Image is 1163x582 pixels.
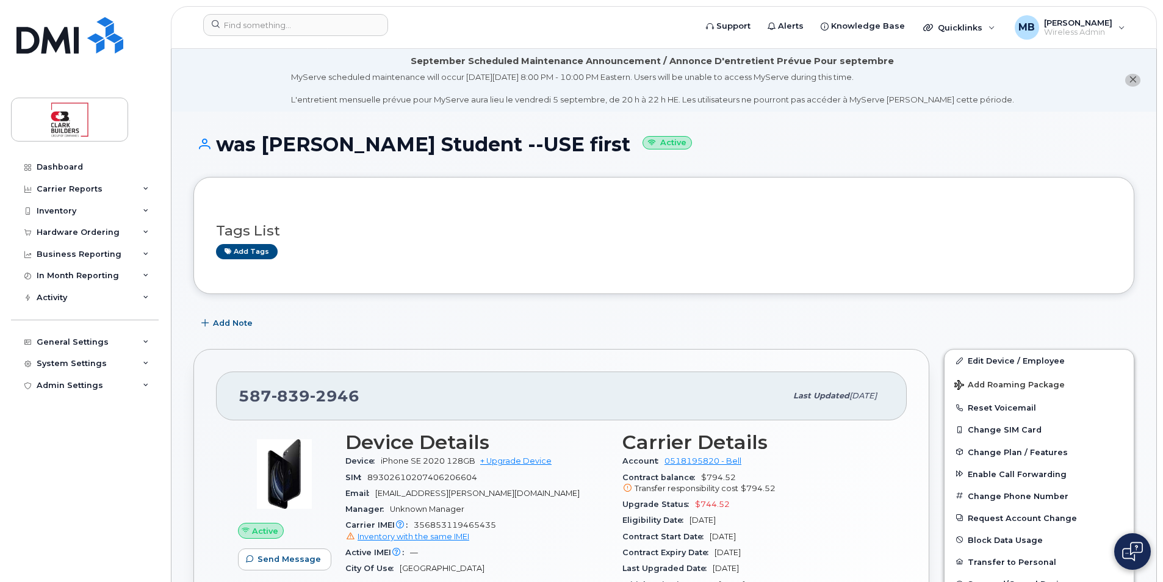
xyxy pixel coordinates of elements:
span: City Of Use [345,564,400,573]
span: Carrier IMEI [345,520,414,530]
button: Transfer to Personal [945,551,1134,573]
h3: Tags List [216,223,1112,239]
span: Transfer responsibility cost [635,484,738,493]
a: Edit Device / Employee [945,350,1134,372]
img: Open chat [1122,542,1143,561]
span: Change Plan / Features [968,447,1068,456]
div: September Scheduled Maintenance Announcement / Annonce D'entretient Prévue Pour septembre [411,55,894,68]
span: Add Roaming Package [954,380,1065,392]
span: Account [622,456,664,465]
img: image20231002-3703462-2fle3a.jpeg [248,437,321,511]
span: [DATE] [849,391,877,400]
span: [DATE] [713,564,739,573]
span: Last updated [793,391,849,400]
div: MyServe scheduled maintenance will occur [DATE][DATE] 8:00 PM - 10:00 PM Eastern. Users will be u... [291,71,1014,106]
span: Contract Expiry Date [622,548,715,557]
button: Send Message [238,548,331,570]
small: Active [643,136,692,150]
span: 839 [272,387,310,405]
h3: Carrier Details [622,431,885,453]
button: Enable Call Forwarding [945,463,1134,485]
span: [EMAIL_ADDRESS][PERSON_NAME][DOMAIN_NAME] [375,489,580,498]
span: 356853119465435 [345,520,608,542]
h3: Device Details [345,431,608,453]
span: Email [345,489,375,498]
span: Send Message [257,553,321,565]
span: 2946 [310,387,359,405]
span: 587 [239,387,359,405]
span: Upgrade Status [622,500,695,509]
a: 0518195820 - Bell [664,456,741,465]
span: [GEOGRAPHIC_DATA] [400,564,484,573]
button: Add Roaming Package [945,372,1134,397]
button: Add Note [193,312,263,334]
span: [DATE] [715,548,741,557]
span: [DATE] [710,532,736,541]
span: Last Upgraded Date [622,564,713,573]
span: $794.52 [741,484,776,493]
span: Contract balance [622,473,701,482]
button: Request Account Change [945,507,1134,529]
button: Change SIM Card [945,419,1134,440]
span: 89302610207406206604 [367,473,477,482]
span: — [410,548,418,557]
span: Active [252,525,278,537]
button: Change Phone Number [945,485,1134,507]
span: Device [345,456,381,465]
span: Eligibility Date [622,516,690,525]
span: $794.52 [622,473,885,495]
button: Block Data Usage [945,529,1134,551]
button: Change Plan / Features [945,441,1134,463]
span: Active IMEI [345,548,410,557]
a: + Upgrade Device [480,456,552,465]
span: $744.52 [695,500,730,509]
span: iPhone SE 2020 128GB [381,456,475,465]
span: Add Note [213,317,253,329]
button: Reset Voicemail [945,397,1134,419]
span: Contract Start Date [622,532,710,541]
span: Inventory with the same IMEI [358,532,469,541]
h1: was [PERSON_NAME] Student --USE first [193,134,1134,155]
span: Manager [345,505,390,514]
span: Unknown Manager [390,505,464,514]
button: close notification [1125,74,1140,87]
span: Enable Call Forwarding [968,469,1067,478]
span: [DATE] [690,516,716,525]
a: Inventory with the same IMEI [345,532,469,541]
span: SIM [345,473,367,482]
a: Add tags [216,244,278,259]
